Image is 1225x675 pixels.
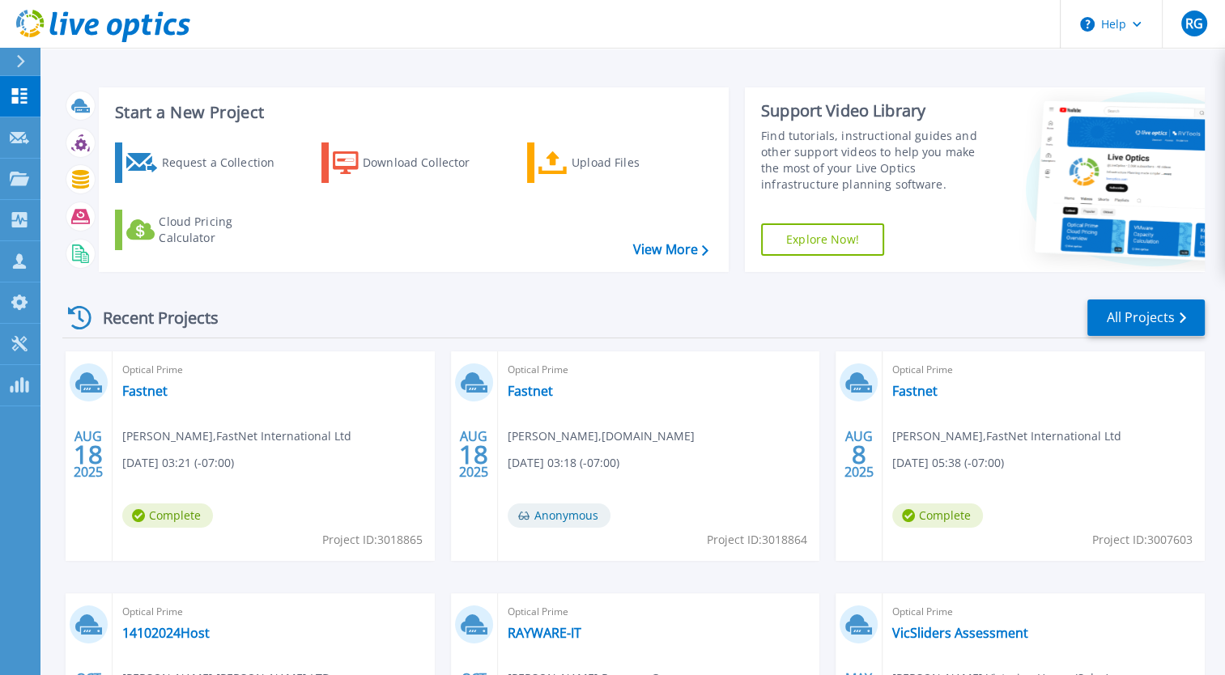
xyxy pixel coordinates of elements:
a: View More [633,242,708,257]
span: [PERSON_NAME] , FastNet International Ltd [892,427,1121,445]
a: Fastnet [892,383,938,399]
a: Cloud Pricing Calculator [115,210,296,250]
span: [PERSON_NAME] , FastNet International Ltd [122,427,351,445]
div: Upload Files [572,146,701,179]
a: Fastnet [508,383,553,399]
a: 14102024Host [122,625,210,641]
span: Project ID: 3007603 [1092,531,1193,549]
div: Support Video Library [761,100,992,121]
a: Upload Files [527,142,708,183]
span: Optical Prime [122,603,425,621]
a: Request a Collection [115,142,296,183]
span: [PERSON_NAME] , [DOMAIN_NAME] [508,427,695,445]
span: Optical Prime [892,361,1195,379]
a: Fastnet [122,383,168,399]
span: [DATE] 03:18 (-07:00) [508,454,619,472]
span: Complete [892,503,983,528]
div: AUG 2025 [458,425,489,484]
div: AUG 2025 [844,425,874,484]
span: Complete [122,503,213,528]
h3: Start a New Project [115,104,708,121]
div: Cloud Pricing Calculator [159,214,288,246]
div: Download Collector [363,146,492,179]
a: Explore Now! [761,223,884,256]
span: Project ID: 3018864 [707,531,807,549]
span: [DATE] 03:21 (-07:00) [122,454,234,472]
span: RG [1185,17,1202,30]
div: AUG 2025 [73,425,104,484]
span: Optical Prime [892,603,1195,621]
a: RAYWARE-IT [508,625,581,641]
span: 8 [852,448,866,461]
span: 18 [74,448,103,461]
div: Request a Collection [161,146,291,179]
a: VicSliders Assessment [892,625,1028,641]
span: Anonymous [508,503,610,528]
span: Optical Prime [508,361,810,379]
span: [DATE] 05:38 (-07:00) [892,454,1004,472]
div: Recent Projects [62,298,240,337]
span: Project ID: 3018865 [322,531,423,549]
span: 18 [459,448,488,461]
a: All Projects [1087,299,1205,336]
div: Find tutorials, instructional guides and other support videos to help you make the most of your L... [761,128,992,193]
span: Optical Prime [122,361,425,379]
a: Download Collector [321,142,502,183]
span: Optical Prime [508,603,810,621]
